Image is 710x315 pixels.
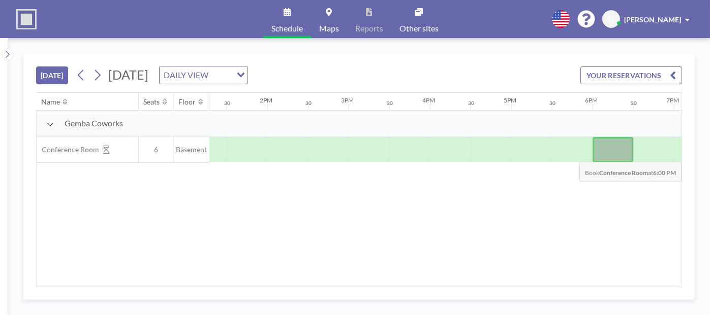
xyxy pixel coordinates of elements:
[422,96,435,104] div: 4PM
[65,118,123,128] span: Gemba Coworks
[16,9,37,29] img: organization-logo
[305,100,312,107] div: 30
[580,66,682,84] button: YOUR RESERVATIONS
[549,100,555,107] div: 30
[607,15,615,24] span: SL
[174,145,209,154] span: Basement
[341,96,354,104] div: 3PM
[319,24,339,32] span: Maps
[599,169,648,177] b: Conference Room
[139,145,173,154] span: 6
[42,97,60,107] div: Name
[399,24,439,32] span: Other sites
[579,162,682,182] span: Book at
[504,96,516,104] div: 5PM
[355,24,383,32] span: Reports
[179,97,196,107] div: Floor
[36,66,68,84] button: [DATE]
[468,100,474,107] div: 30
[585,96,598,104] div: 6PM
[387,100,393,107] div: 30
[653,169,676,177] b: 6:00 PM
[108,67,148,82] span: [DATE]
[224,100,230,107] div: 30
[666,96,679,104] div: 7PM
[624,15,681,24] span: [PERSON_NAME]
[162,68,210,82] span: DAILY VIEW
[37,145,99,154] span: Conference Room
[211,68,231,82] input: Search for option
[144,97,160,107] div: Seats
[631,100,637,107] div: 30
[260,96,272,104] div: 2PM
[271,24,303,32] span: Schedule
[160,66,248,84] div: Search for option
